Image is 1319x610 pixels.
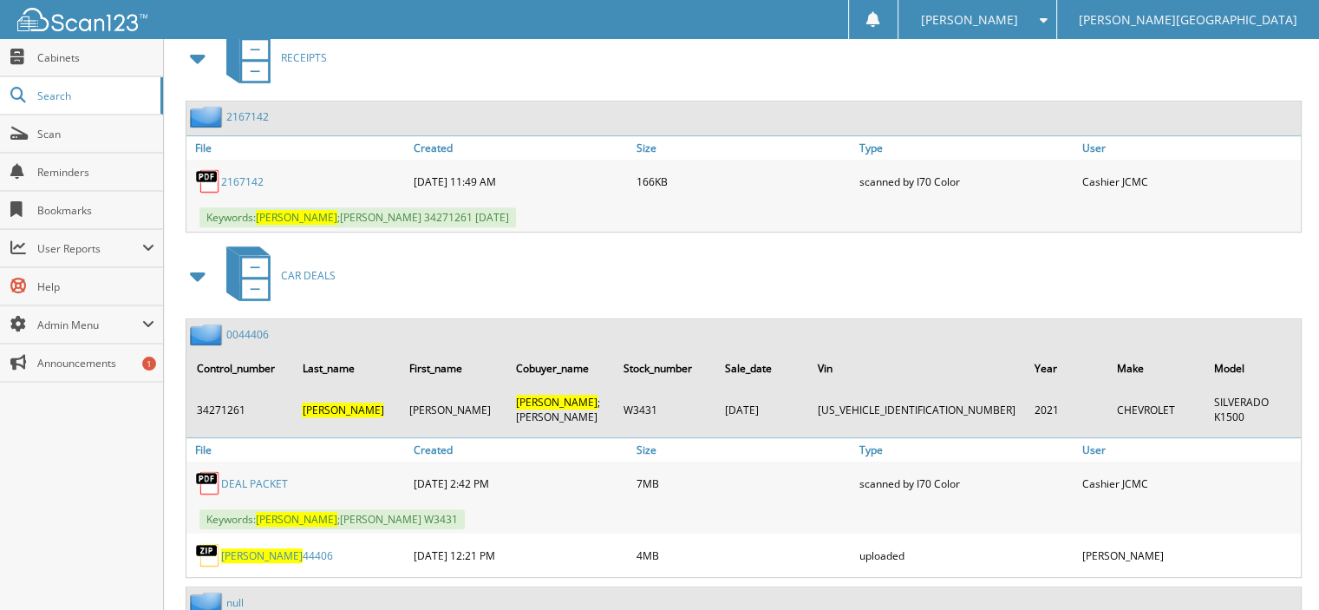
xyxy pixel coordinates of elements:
[37,356,154,371] span: Announcements
[186,136,409,160] a: File
[256,512,337,527] span: [PERSON_NAME]
[1078,136,1301,160] a: User
[632,538,855,573] div: 4MB
[615,388,715,431] td: W3431
[37,165,154,180] span: Reminders
[221,548,333,563] a: [PERSON_NAME]44406
[195,470,221,496] img: PDF.png
[37,89,152,103] span: Search
[401,388,506,431] td: [PERSON_NAME]
[37,318,142,332] span: Admin Menu
[199,207,516,227] span: Keywords: ;[PERSON_NAME] 34271261 [DATE]
[1025,351,1107,386] th: Year
[1078,164,1301,199] div: Cashier JCMC
[716,388,806,431] td: [DATE]
[221,476,288,491] a: DEAL PACKET
[216,241,336,310] a: CAR DEALS
[195,168,221,194] img: PDF.png
[1078,438,1301,462] a: User
[226,109,269,124] a: 2167142
[1205,388,1299,431] td: SILVERADO K1500
[199,509,465,529] span: Keywords: ;[PERSON_NAME] W3431
[808,351,1023,386] th: Vin
[1108,351,1204,386] th: Make
[1078,538,1301,573] div: [PERSON_NAME]
[409,438,632,462] a: Created
[1079,15,1297,25] span: [PERSON_NAME][GEOGRAPHIC_DATA]
[17,8,147,31] img: scan123-logo-white.svg
[808,388,1023,431] td: [US_VEHICLE_IDENTIFICATION_NUMBER]
[188,388,291,431] td: 34271261
[226,327,269,342] a: 0044406
[920,15,1017,25] span: [PERSON_NAME]
[632,466,855,501] div: 7MB
[37,127,154,141] span: Scan
[409,136,632,160] a: Created
[195,542,221,568] img: ZIP.png
[1025,388,1107,431] td: 2021
[615,351,715,386] th: Stock_number
[186,438,409,462] a: File
[855,438,1078,462] a: Type
[409,466,632,501] div: [DATE] 2:42 PM
[401,351,506,386] th: First_name
[632,438,855,462] a: Size
[632,136,855,160] a: Size
[302,403,383,417] span: [PERSON_NAME]
[409,538,632,573] div: [DATE] 12:21 PM
[1205,351,1299,386] th: Model
[216,23,327,92] a: RECEIPTS
[281,268,336,283] span: CAR DEALS
[37,50,154,65] span: Cabinets
[256,210,337,225] span: [PERSON_NAME]
[190,106,226,128] img: folder2.png
[221,174,264,189] a: 2167142
[37,279,154,294] span: Help
[281,50,327,65] span: RECEIPTS
[188,351,291,386] th: Control_number
[142,357,156,371] div: 1
[37,241,142,256] span: User Reports
[855,466,1078,501] div: scanned by I70 Color
[226,595,244,610] a: null
[409,164,632,199] div: [DATE] 11:49 AM
[716,351,806,386] th: Sale_date
[516,395,597,410] span: [PERSON_NAME]
[1078,466,1301,501] div: Cashier JCMC
[1108,388,1204,431] td: CHEVROLET
[507,351,613,386] th: Cobuyer_name
[632,164,855,199] div: 166KB
[855,538,1078,573] div: uploaded
[293,351,398,386] th: Last_name
[507,388,613,431] td: ;[PERSON_NAME]
[190,324,226,345] img: folder2.png
[37,203,154,218] span: Bookmarks
[855,164,1078,199] div: scanned by I70 Color
[855,136,1078,160] a: Type
[221,548,303,563] span: [PERSON_NAME]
